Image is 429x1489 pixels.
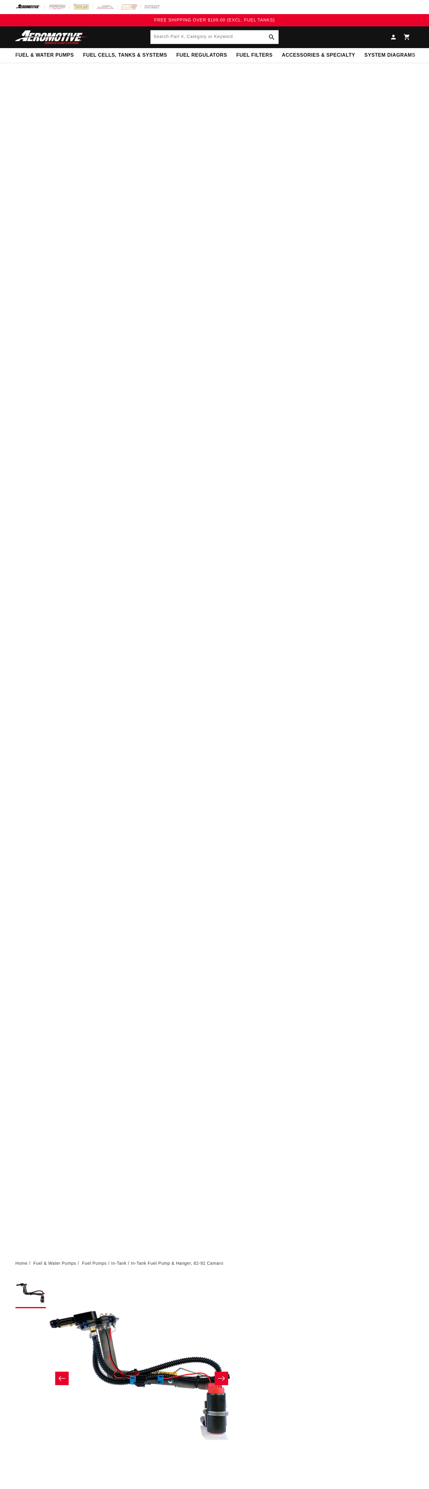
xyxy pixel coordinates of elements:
[111,1260,131,1267] li: In-Tank
[215,1372,228,1385] button: Slide right
[282,52,355,59] span: Accessories & Specialty
[15,52,74,59] span: Fuel & Water Pumps
[15,1260,28,1267] a: Home
[13,30,90,44] img: Aeromotive
[236,52,273,59] span: Fuel Filters
[277,48,360,63] summary: Accessories & Specialty
[55,1372,69,1385] button: Slide left
[151,30,279,44] input: Search Part #, Category or Keyword
[176,52,227,59] span: Fuel Regulators
[360,48,420,63] summary: System Diagrams
[33,1260,76,1267] a: Fuel & Water Pumps
[364,52,415,59] span: System Diagrams
[172,48,232,63] summary: Fuel Regulators
[82,1260,107,1267] a: Fuel Pumps
[11,48,79,63] summary: Fuel & Water Pumps
[15,1278,46,1308] button: Load image 1 in gallery view
[15,1278,234,1479] media-gallery: Gallery Viewer
[83,52,167,59] span: Fuel Cells, Tanks & Systems
[131,1260,223,1267] li: In-Tank Fuel Pump & Hanger, 82-92 Camaro
[79,48,172,63] summary: Fuel Cells, Tanks & Systems
[154,17,275,22] span: FREE SHIPPING OVER $109.00 (EXCL. FUEL TANKS)
[265,30,278,44] button: Search Part #, Category or Keyword
[15,1260,414,1267] nav: breadcrumbs
[232,48,277,63] summary: Fuel Filters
